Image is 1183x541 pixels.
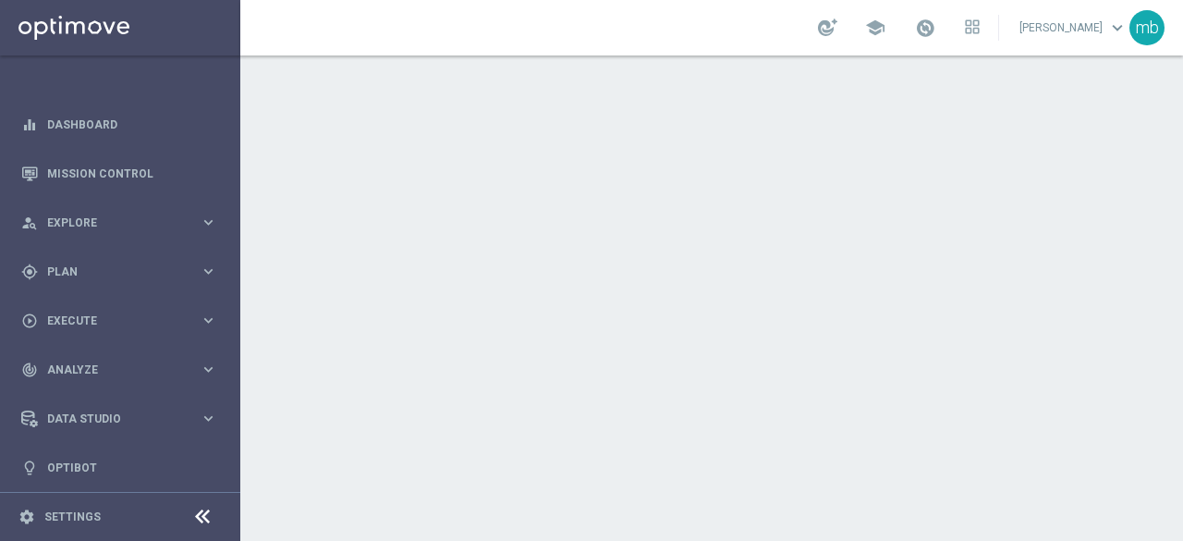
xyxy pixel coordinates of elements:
[21,460,38,476] i: lightbulb
[1107,18,1128,38] span: keyboard_arrow_down
[21,264,200,280] div: Plan
[47,315,200,326] span: Execute
[47,149,217,198] a: Mission Control
[20,215,218,230] button: person_search Explore keyboard_arrow_right
[47,413,200,424] span: Data Studio
[200,263,217,280] i: keyboard_arrow_right
[1018,14,1129,42] a: [PERSON_NAME]keyboard_arrow_down
[44,511,101,523] a: Settings
[200,312,217,329] i: keyboard_arrow_right
[865,18,885,38] span: school
[47,364,200,375] span: Analyze
[21,117,38,133] i: equalizer
[20,363,218,377] button: track_changes Analyze keyboard_arrow_right
[20,412,218,426] button: Data Studio keyboard_arrow_right
[200,214,217,231] i: keyboard_arrow_right
[21,443,217,492] div: Optibot
[21,313,200,329] div: Execute
[20,461,218,475] button: lightbulb Optibot
[200,361,217,378] i: keyboard_arrow_right
[21,362,200,378] div: Analyze
[20,264,218,279] button: gps_fixed Plan keyboard_arrow_right
[21,100,217,149] div: Dashboard
[1129,10,1165,45] div: mb
[21,215,38,231] i: person_search
[200,410,217,427] i: keyboard_arrow_right
[21,215,200,231] div: Explore
[20,166,218,181] button: Mission Control
[20,117,218,132] button: equalizer Dashboard
[21,411,200,427] div: Data Studio
[20,314,218,328] button: play_circle_outline Execute keyboard_arrow_right
[21,149,217,198] div: Mission Control
[47,266,200,277] span: Plan
[47,217,200,228] span: Explore
[47,443,217,492] a: Optibot
[18,509,35,525] i: settings
[47,100,217,149] a: Dashboard
[21,264,38,280] i: gps_fixed
[21,313,38,329] i: play_circle_outline
[21,362,38,378] i: track_changes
